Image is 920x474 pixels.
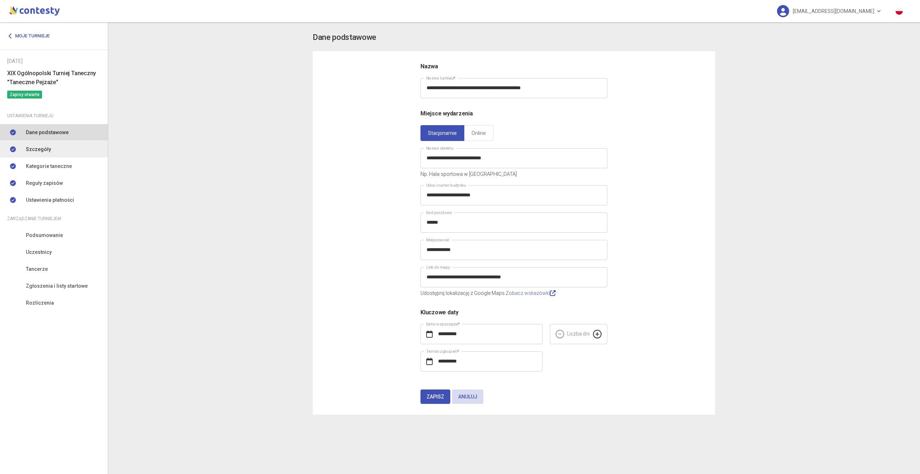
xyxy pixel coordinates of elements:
[313,31,376,44] h3: Dane podstawowe
[506,290,556,296] a: Zobacz wskazówki
[26,145,51,153] span: Szczegóły
[313,31,715,44] app-title: settings-basic.title
[452,389,483,404] button: Anuluj
[464,125,493,141] a: Online
[7,29,55,42] a: Moje turnieje
[420,289,607,297] p: Udostępnij lokalizację z Google Maps.
[420,309,459,316] span: Kluczowe daty
[26,282,88,290] span: Zgłoszenia i listy startowe
[420,125,464,141] a: Stacjonarnie
[26,196,74,204] span: Ustawienia płatności
[7,91,42,99] span: Zapisy otwarte
[7,112,101,120] div: Ustawienia turnieju
[26,265,48,273] span: Tancerze
[7,215,61,223] span: Zarządzanie turniejem
[793,4,874,19] span: [EMAIL_ADDRESS][DOMAIN_NAME]
[7,69,101,87] h6: XIX Ogólnopolski Turniej Taneczny "Taneczne Pejzaże"
[26,231,63,239] span: Podsumowanie
[26,162,72,170] span: Kategorie taneczne
[26,179,63,187] span: Reguły zapisów
[427,394,444,400] span: Zapisz
[420,389,450,404] button: Zapisz
[26,128,69,136] span: Dane podstawowe
[420,110,473,117] span: Miejsce wydarzenia
[420,63,438,70] span: Nazwa
[420,170,607,178] p: Np. Hala sportowa w [GEOGRAPHIC_DATA]
[26,248,52,256] span: Uczestnicy
[7,57,101,65] div: [DATE]
[26,299,54,307] span: Rozliczenia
